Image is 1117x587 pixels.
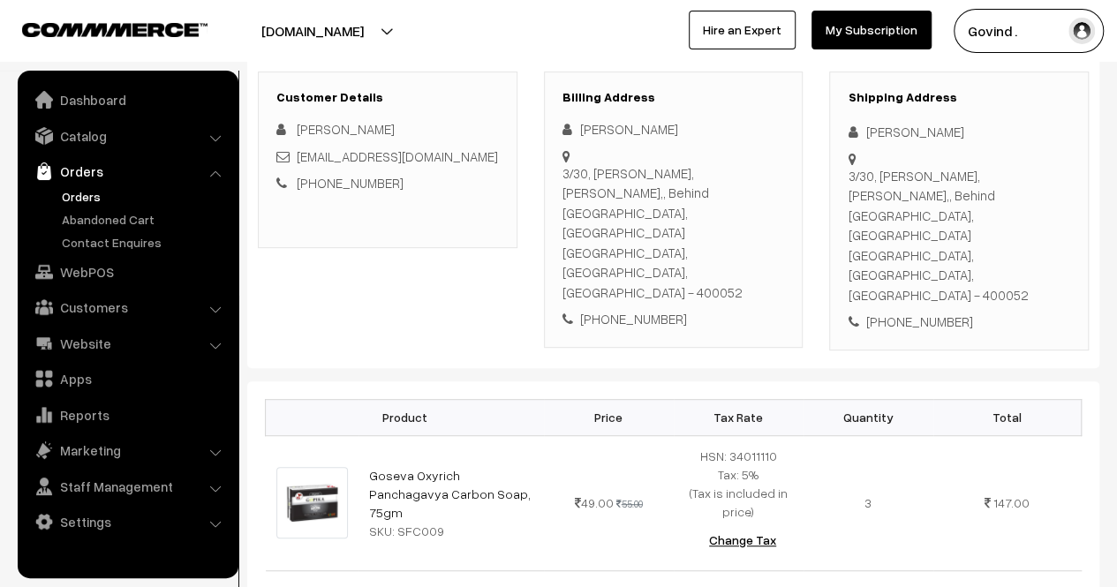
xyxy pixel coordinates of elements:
span: 49.00 [575,495,614,510]
h3: Shipping Address [848,90,1070,105]
a: Settings [22,506,232,538]
img: user [1068,18,1095,44]
a: [EMAIL_ADDRESS][DOMAIN_NAME] [297,148,498,164]
span: 147.00 [993,495,1030,510]
th: Quantity [804,399,933,435]
strike: 55.00 [616,498,643,509]
th: Tax Rate [674,399,804,435]
a: COMMMERCE [22,18,177,39]
img: COMMMERCE [22,23,208,36]
a: Staff Management [22,470,232,502]
a: Hire an Expert [689,11,796,49]
div: [PERSON_NAME] [562,119,785,139]
a: Contact Enquires [57,233,232,252]
div: [PERSON_NAME] [848,122,1070,142]
h3: Customer Details [276,90,499,105]
div: 3/30, [PERSON_NAME], [PERSON_NAME],, Behind [GEOGRAPHIC_DATA], [GEOGRAPHIC_DATA] [GEOGRAPHIC_DATA... [848,166,1070,305]
a: Orders [22,155,232,187]
th: Product [266,399,544,435]
span: 3 [864,495,872,510]
button: [DOMAIN_NAME] [200,9,426,53]
button: Govind . [954,9,1104,53]
span: HSN: 34011110 Tax: 5% (Tax is included in price) [690,448,788,519]
div: SKU: SFC009 [369,522,533,540]
a: Customers [22,291,232,323]
a: Apps [22,363,232,395]
th: Price [544,399,674,435]
th: Total [933,399,1082,435]
div: [PHONE_NUMBER] [562,309,785,329]
a: WebPOS [22,256,232,288]
a: Catalog [22,120,232,152]
a: [PHONE_NUMBER] [297,175,404,191]
a: Website [22,327,232,359]
span: [PERSON_NAME] [297,121,395,137]
a: Marketing [22,434,232,466]
img: goseva-oxyrich-panchagavya-carbon-soap-75gm.png [276,467,348,538]
a: Dashboard [22,84,232,116]
a: Orders [57,187,232,206]
a: Reports [22,399,232,431]
div: [PHONE_NUMBER] [848,312,1070,332]
h3: Billing Address [562,90,785,105]
button: Change Tax [695,521,790,560]
div: 3/30, [PERSON_NAME], [PERSON_NAME],, Behind [GEOGRAPHIC_DATA], [GEOGRAPHIC_DATA] [GEOGRAPHIC_DATA... [562,163,785,303]
a: My Subscription [811,11,932,49]
a: Goseva Oxyrich Panchagavya Carbon Soap, 75gm [369,468,531,520]
a: Abandoned Cart [57,210,232,229]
